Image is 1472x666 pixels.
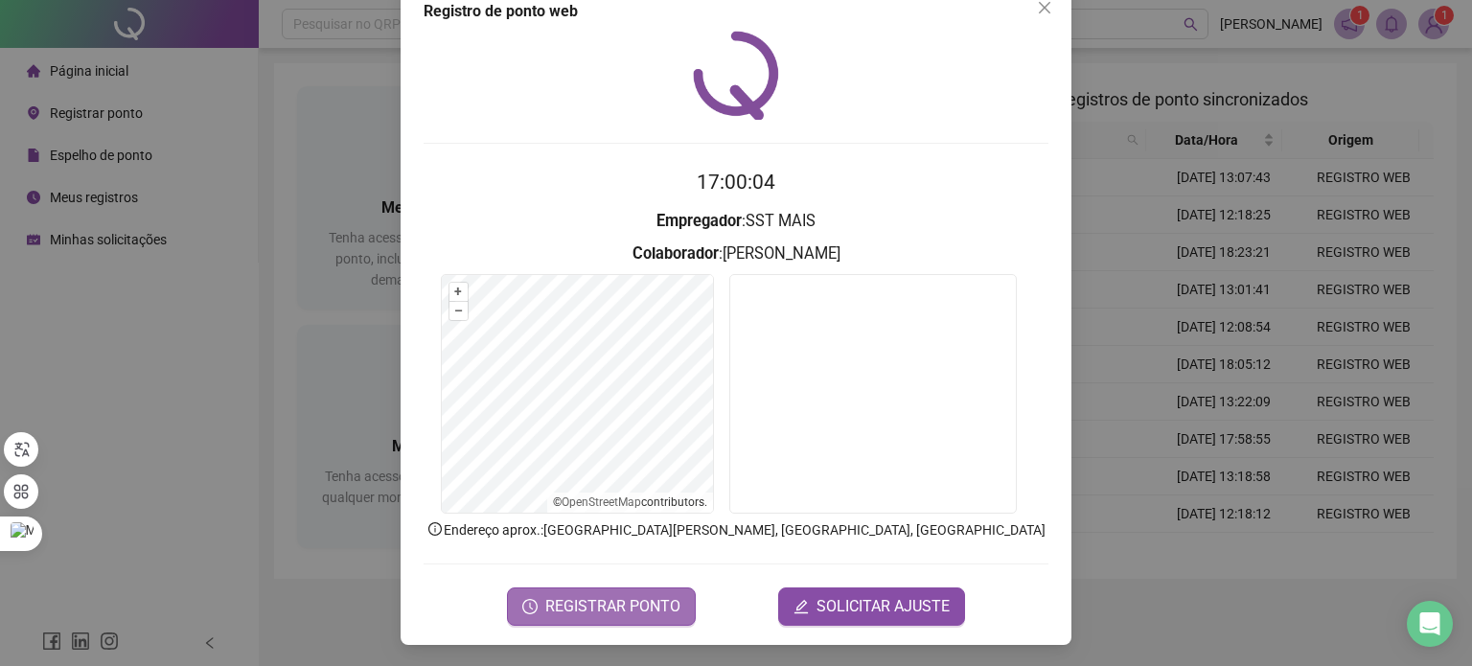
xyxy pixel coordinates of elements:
button: – [449,302,468,320]
button: + [449,283,468,301]
button: editSOLICITAR AJUSTE [778,587,965,626]
h3: : SST MAIS [424,209,1048,234]
strong: Colaborador [632,244,719,263]
li: © contributors. [553,495,707,509]
span: edit [793,599,809,614]
img: QRPoint [693,31,779,120]
h3: : [PERSON_NAME] [424,241,1048,266]
strong: Empregador [656,212,742,230]
time: 17:00:04 [697,171,775,194]
span: SOLICITAR AJUSTE [816,595,950,618]
button: REGISTRAR PONTO [507,587,696,626]
a: OpenStreetMap [562,495,641,509]
div: Open Intercom Messenger [1407,601,1453,647]
span: clock-circle [522,599,538,614]
span: REGISTRAR PONTO [545,595,680,618]
p: Endereço aprox. : [GEOGRAPHIC_DATA][PERSON_NAME], [GEOGRAPHIC_DATA], [GEOGRAPHIC_DATA] [424,519,1048,540]
span: info-circle [426,520,444,538]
